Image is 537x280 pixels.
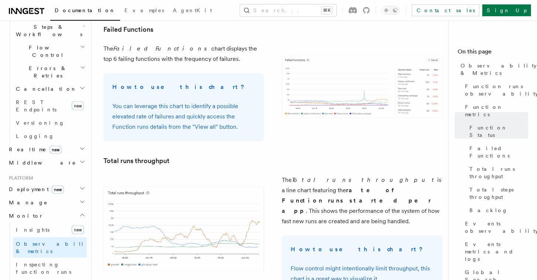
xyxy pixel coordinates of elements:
[13,85,77,93] span: Cancellation
[16,227,49,233] span: Insights
[465,103,528,118] span: Function metrics
[13,96,87,116] a: REST Endpointsnew
[13,116,87,129] a: Versioning
[6,156,87,169] button: Middleware
[13,62,87,82] button: Errors & Retries
[462,80,528,100] a: Function runs observability
[461,62,537,77] span: Observability & Metrics
[13,44,80,59] span: Flow Control
[6,143,87,156] button: Realtimenew
[6,212,44,219] span: Monitor
[52,186,64,194] span: new
[291,246,424,253] strong: How to use this chart?
[72,225,84,234] span: new
[458,59,528,80] a: Observability & Metrics
[13,23,82,38] span: Steps & Workflows
[16,133,54,139] span: Logging
[322,7,332,14] kbd: ⌘K
[49,146,62,154] span: new
[13,222,87,237] a: Insightsnew
[103,156,170,166] a: Total runs throughput
[103,24,153,35] a: Failed Functions
[124,7,164,13] span: Examples
[16,99,57,113] span: REST Endpoints
[466,121,528,142] a: Function Status
[6,183,87,196] button: Deploymentnew
[50,2,120,21] a: Documentation
[112,83,246,90] strong: How to use this chart?
[282,187,431,214] strong: rate of Function runs started per app
[6,199,48,206] span: Manage
[13,20,87,41] button: Steps & Workflows
[382,6,400,15] button: Toggle dark mode
[469,207,508,214] span: Backlog
[292,176,437,183] em: Total runs throughput
[462,100,528,121] a: Function metrics
[13,237,87,258] a: Observability & metrics
[469,145,528,159] span: Failed Functions
[13,82,87,96] button: Cancellation
[13,65,80,79] span: Errors & Retries
[16,120,65,126] span: Versioning
[13,258,87,279] a: Inspecting function runs
[466,142,528,162] a: Failed Functions
[466,162,528,183] a: Total runs throughput
[6,209,87,222] button: Monitor
[16,241,92,254] span: Observability & metrics
[55,7,116,13] span: Documentation
[112,101,255,132] p: You can leverage this chart to identify a possible elevated rate of failures and quickly access t...
[16,262,71,275] span: Inspecting function runs
[469,165,528,180] span: Total runs throughput
[103,44,264,64] p: The chart displays the top 6 failing functions with the frequency of failures.
[282,175,442,227] p: The is a line chart featuring the . This shows the performance of the system of how fast new runs...
[240,4,336,16] button: Search...⌘K
[6,7,87,143] div: Inngest Functions
[6,186,64,193] span: Deployment
[120,2,168,20] a: Examples
[113,45,211,52] em: Failed Functions
[466,183,528,204] a: Total steps throughput
[469,186,528,201] span: Total steps throughput
[412,4,479,16] a: Contact sales
[458,47,528,59] h4: On this page
[6,196,87,209] button: Manage
[6,175,33,181] span: Platform
[13,129,87,143] a: Logging
[103,187,264,271] img: The Total runs throughput is a line chart featuring the total number of Function runs per applica...
[462,217,528,238] a: Events observability
[72,101,84,110] span: new
[465,241,528,263] span: Events metrics and logs
[462,238,528,266] a: Events metrics and logs
[469,124,528,139] span: Function Status
[13,41,87,62] button: Flow Control
[168,2,216,20] a: AgentKit
[482,4,531,16] a: Sign Up
[6,146,62,153] span: Realtime
[6,159,76,166] span: Middleware
[466,204,528,217] a: Backlog
[173,7,212,13] span: AgentKit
